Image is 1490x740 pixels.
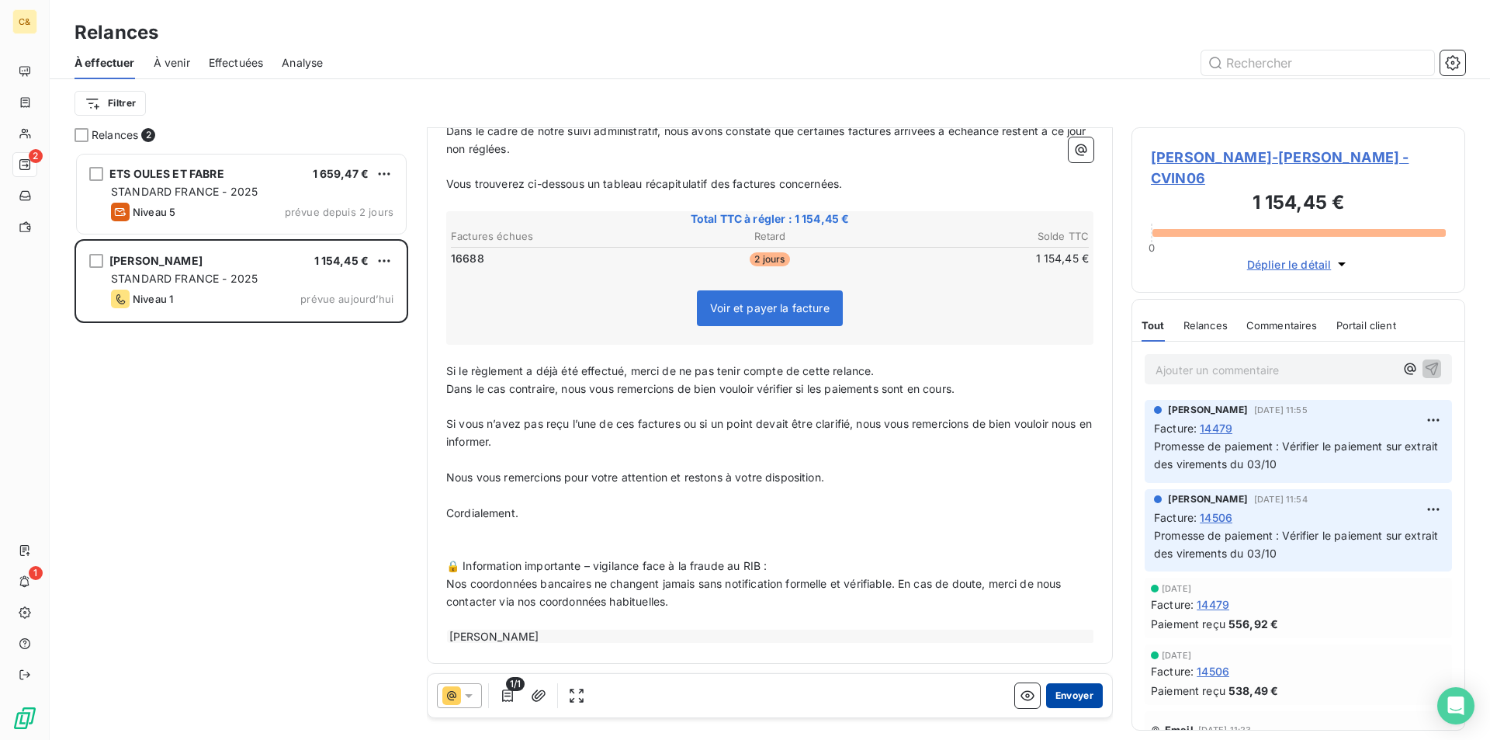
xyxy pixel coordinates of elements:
[1201,50,1434,75] input: Rechercher
[446,124,1090,155] span: Dans le cadre de notre suivi administratif, nous avons constaté que certaines factures arrivées à...
[1154,529,1441,560] span: Promesse de paiement : Vérifier le paiement sur extrait des virements du 03/10
[111,185,258,198] span: STANDARD FRANCE - 2025
[1168,492,1248,506] span: [PERSON_NAME]
[1154,509,1197,526] span: Facture :
[1197,663,1229,679] span: 14506
[12,706,37,731] img: Logo LeanPay
[1200,509,1232,526] span: 14506
[446,471,824,484] span: Nous vous remercions pour votre attention et restons à votre disposition.
[12,9,37,34] div: C&
[1151,147,1446,189] span: [PERSON_NAME]-[PERSON_NAME] - CVIN06
[1165,724,1194,736] span: Email
[141,128,155,142] span: 2
[878,228,1090,245] th: Solde TTC
[446,382,955,395] span: Dans le cas contraire, nous vous remercions de bien vouloir vérifier si les paiements sont en cours.
[446,417,1095,448] span: Si vous n’avez pas reçu l’une de ces factures ou si un point devait être clarifié, nous vous reme...
[1162,584,1191,593] span: [DATE]
[111,272,258,285] span: STANDARD FRANCE - 2025
[1246,319,1318,332] span: Commentaires
[133,206,175,218] span: Niveau 5
[446,577,1065,608] span: Nos coordonnées bancaires ne changent jamais sans notification formelle et vérifiable. En cas de ...
[710,301,830,314] span: Voir et payer la facture
[1154,420,1197,436] span: Facture :
[1254,495,1308,504] span: [DATE] 11:54
[664,228,875,245] th: Retard
[1228,616,1278,632] span: 556,92 €
[446,506,518,519] span: Cordialement.
[1151,189,1446,220] h3: 1 154,45 €
[1198,725,1252,735] span: [DATE] 11:23
[1437,687,1474,724] div: Open Intercom Messenger
[109,254,203,267] span: [PERSON_NAME]
[74,19,158,47] h3: Relances
[878,250,1090,267] td: 1 154,45 €
[1151,596,1194,613] span: Facture :
[1336,319,1396,332] span: Portail client
[1168,403,1248,417] span: [PERSON_NAME]
[1247,256,1332,273] span: Déplier le détail
[1149,241,1155,254] span: 0
[1151,616,1225,632] span: Paiement reçu
[92,127,138,143] span: Relances
[74,55,135,71] span: À effectuer
[133,293,173,305] span: Niveau 1
[1046,683,1103,708] button: Envoyer
[750,252,789,266] span: 2 jours
[1197,596,1229,613] span: 14479
[450,228,662,245] th: Factures échues
[29,149,43,163] span: 2
[109,167,224,180] span: ETS OULES ET FABRE
[29,566,43,580] span: 1
[1142,319,1165,332] span: Tout
[446,364,874,377] span: Si le règlement a déjà été effectué, merci de ne pas tenir compte de cette relance.
[506,677,525,691] span: 1/1
[1228,683,1278,699] span: 538,49 €
[1242,255,1355,273] button: Déplier le détail
[74,91,146,116] button: Filtrer
[300,293,393,305] span: prévue aujourd’hui
[446,559,767,572] span: 🔒 Information importante – vigilance face à la fraude au RIB :
[446,177,842,190] span: Vous trouverez ci-dessous un tableau récapitulatif des factures concernées.
[1154,439,1441,471] span: Promesse de paiement : Vérifier le paiement sur extrait des virements du 03/10
[209,55,264,71] span: Effectuées
[314,254,369,267] span: 1 154,45 €
[451,251,484,266] span: 16688
[154,55,190,71] span: À venir
[313,167,369,180] span: 1 659,47 €
[1254,405,1308,415] span: [DATE] 11:55
[1183,319,1228,332] span: Relances
[1200,420,1232,436] span: 14479
[1162,651,1191,660] span: [DATE]
[282,55,323,71] span: Analyse
[1151,683,1225,699] span: Paiement reçu
[1151,663,1194,679] span: Facture :
[285,206,393,218] span: prévue depuis 2 jours
[449,211,1091,227] span: Total TTC à régler : 1 154,45 €
[74,152,408,740] div: grid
